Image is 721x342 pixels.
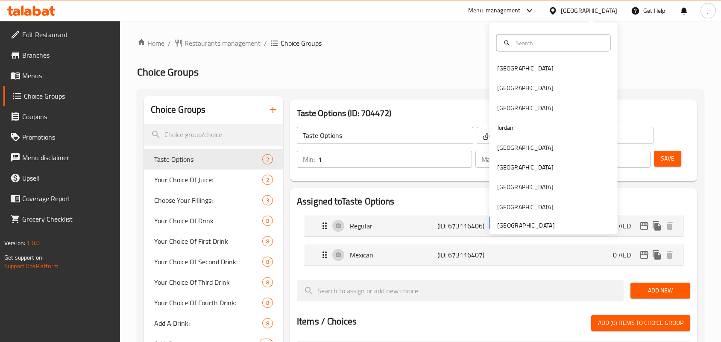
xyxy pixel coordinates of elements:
span: Version: [4,237,25,248]
span: 8 [263,258,273,266]
div: Menu-management [468,6,521,16]
span: j [707,6,709,15]
div: [GEOGRAPHIC_DATA] [497,83,554,93]
div: Choices [262,195,273,205]
h3: Taste Options (ID: 704472) [297,106,690,120]
div: Your Choice Of Third Drink8 [144,272,283,292]
a: Menus [3,65,120,86]
a: Upsell [3,168,120,188]
span: Menus [22,70,114,81]
span: Taste Options [154,154,262,164]
li: Expand [297,240,690,269]
p: Regular [350,221,437,231]
p: 0 AED [613,221,638,231]
p: (ID: 673116406) [437,221,496,231]
button: delete [663,219,676,232]
div: Your Choice Of Drink8 [144,210,283,231]
div: Add A Drink:8 [144,313,283,333]
a: Promotions [3,127,120,147]
span: Your Choice Of Juice: [154,175,262,185]
div: [GEOGRAPHIC_DATA] [561,6,617,15]
span: Add (0) items to choice group [598,318,683,328]
a: Restaurants management [174,38,261,48]
div: Choices [262,236,273,246]
button: duplicate [651,219,663,232]
span: Save [661,153,674,164]
span: 8 [263,299,273,307]
span: 2 [263,155,273,164]
span: Menu disclaimer [22,152,114,163]
div: Expand [304,244,683,266]
button: edit [638,219,651,232]
span: 8 [263,278,273,286]
span: Choice Groups [24,91,114,101]
span: Choice Groups [137,62,199,82]
div: [GEOGRAPHIC_DATA] [497,143,554,152]
div: Choices [262,277,273,287]
div: [GEOGRAPHIC_DATA] [497,202,554,211]
p: (ID: 673116407) [437,250,496,260]
button: delete [663,248,676,261]
li: / [168,38,171,48]
div: Choose Your Fillings:3 [144,190,283,210]
button: edit [638,248,651,261]
li: / [264,38,267,48]
div: Choices [262,175,273,185]
span: Add A Drink: [154,318,262,328]
span: Grocery Checklist [22,214,114,224]
button: Add New [630,283,690,298]
a: Coverage Report [3,188,120,209]
span: Promotions [22,132,114,142]
a: Home [137,38,164,48]
span: 2 [263,176,273,184]
p: Min: [303,154,315,164]
a: Grocery Checklist [3,209,120,229]
div: Your Choice Of First Drink8 [144,231,283,251]
a: Support.OpsPlatform [4,260,59,272]
div: Choices [262,298,273,308]
div: Your Choice Of Fourth Drink:8 [144,292,283,313]
a: Coupons [3,106,120,127]
span: Your Choice Of Drink [154,216,262,226]
div: Choices [262,318,273,328]
li: Expand [297,211,690,240]
span: 3 [263,196,273,205]
span: Your Choice Of First Drink [154,236,262,246]
a: Choice Groups [3,86,120,106]
span: Restaurants management [185,38,261,48]
div: [GEOGRAPHIC_DATA] [497,182,554,192]
span: Get support on: [4,252,44,263]
div: [GEOGRAPHIC_DATA] [497,163,554,172]
div: Taste Options2 [144,149,283,170]
span: Your Choice Of Fourth Drink: [154,298,262,308]
div: Your Choice Of Juice:2 [144,170,283,190]
div: Choices [262,257,273,267]
input: Search [512,38,605,47]
span: Coverage Report [22,193,114,204]
span: 8 [263,237,273,246]
div: Choices [262,216,273,226]
div: Jordan [497,123,514,132]
div: Choices [262,154,273,164]
button: Add (0) items to choice group [591,315,690,331]
span: Upsell [22,173,114,183]
a: Branches [3,45,120,65]
span: 1.0.0 [26,237,40,248]
button: duplicate [651,248,663,261]
span: Add New [637,285,683,296]
h2: Items / Choices [297,315,357,328]
p: Mexican [350,250,437,260]
div: [GEOGRAPHIC_DATA] [497,103,554,112]
h2: Choice Groups [151,103,205,116]
span: 8 [263,217,273,225]
input: search [297,280,624,301]
div: [GEOGRAPHIC_DATA] [497,64,554,73]
span: Choose Your Fillings: [154,195,262,205]
div: Your Choice Of Second Drink:8 [144,251,283,272]
p: Max: [481,154,495,164]
button: Save [654,151,681,167]
span: Your Choice Of Second Drink: [154,257,262,267]
span: Choice Groups [281,38,322,48]
a: Edit Restaurant [3,24,120,45]
p: 0 AED [613,250,638,260]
